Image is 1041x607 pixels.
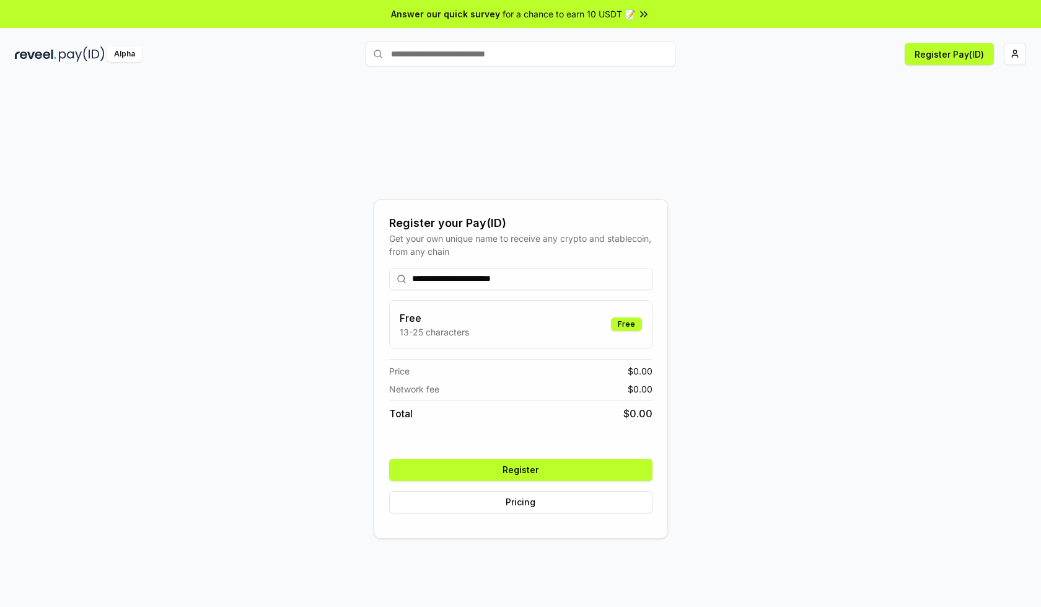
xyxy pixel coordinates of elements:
button: Register Pay(ID) [905,43,994,65]
span: $ 0.00 [623,406,652,421]
span: Total [389,406,413,421]
span: Network fee [389,383,439,396]
p: 13-25 characters [400,326,469,339]
span: Answer our quick survey [391,7,500,20]
span: Price [389,365,410,378]
button: Register [389,459,652,481]
span: $ 0.00 [628,383,652,396]
div: Register your Pay(ID) [389,215,652,232]
button: Pricing [389,491,652,513]
span: for a chance to earn 10 USDT 📝 [503,7,635,20]
img: pay_id [59,47,105,62]
img: reveel_dark [15,47,56,62]
div: Alpha [107,47,142,62]
h3: Free [400,311,469,326]
div: Get your own unique name to receive any crypto and stablecoin, from any chain [389,232,652,258]
div: Free [611,317,642,331]
span: $ 0.00 [628,365,652,378]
